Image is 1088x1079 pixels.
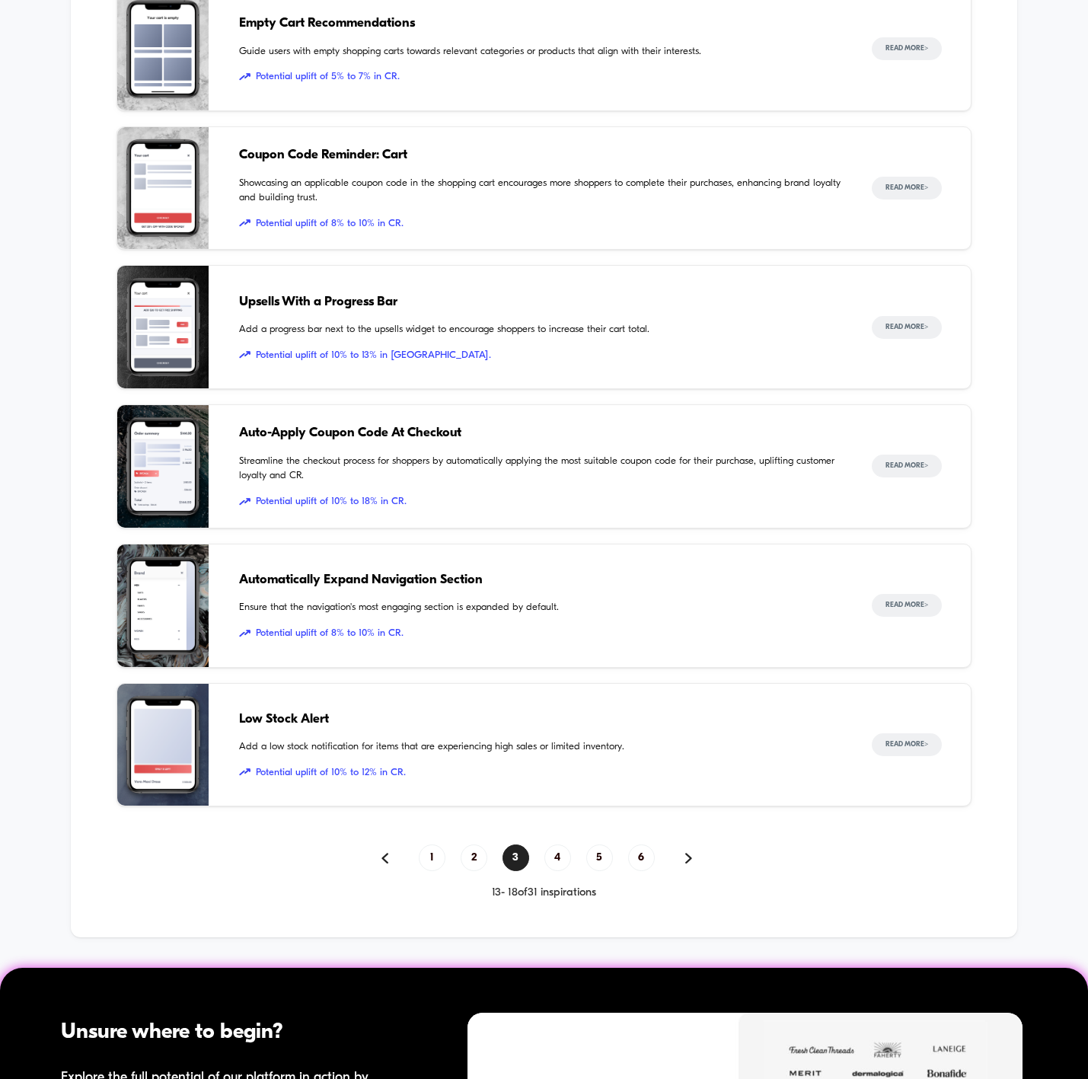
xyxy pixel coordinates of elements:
[61,1017,413,1048] div: Unsure where to begin?
[117,544,209,667] img: Ensure that the navigation's most engaging section is expanded by default.
[419,844,445,871] span: 1
[260,138,296,174] button: Play, NEW DEMO 2025-VEED.mp4
[239,216,841,231] span: Potential uplift of 8% to 10% in CR.
[8,280,32,305] button: Play, NEW DEMO 2025-VEED.mp4
[117,405,209,528] img: Streamline the checkout process for shoppers by automatically applying the most suitable coupon c...
[239,44,841,59] span: Guide users with empty shopping carts towards relevant categories or products that align with the...
[239,348,841,363] span: Potential uplift of 10% to 13% in [GEOGRAPHIC_DATA].
[445,286,491,300] input: Volume
[239,176,841,206] span: Showcasing an applicable coupon code in the shopping cart encourages more shoppers to complete th...
[117,127,209,250] img: Showcasing an applicable coupon code in the shopping cart encourages more shoppers to complete th...
[117,684,209,806] img: Add a low stock notification for items that are experiencing high sales or limited inventory.
[239,600,841,615] span: Ensure that the navigation's most engaging section is expanded by default.
[872,177,942,200] button: Read More>
[239,423,841,443] span: Auto-Apply Coupon Code At Checkout
[503,844,529,871] span: 3
[239,145,841,165] span: Coupon Code Reminder: Cart
[239,570,841,590] span: Automatically Expand Navigation Section
[239,739,841,755] span: Add a low stock notification for items that are experiencing high sales or limited inventory.
[628,844,655,871] span: 6
[239,494,841,509] span: Potential uplift of 10% to 18% in CR.
[872,316,942,339] button: Read More>
[685,853,692,864] img: pagination forward
[381,284,416,301] div: Current time
[872,733,942,756] button: Read More>
[239,322,841,337] span: Add a progress bar next to the upsells widget to encourage shoppers to increase their cart total.
[544,844,571,871] span: 4
[117,266,209,388] img: Add a progress bar next to the upsells widget to encourage shoppers to increase their cart total.
[116,886,972,899] div: 13 - 18 of 31 inspirations
[461,844,487,871] span: 2
[11,260,547,274] input: Seek
[239,765,841,781] span: Potential uplift of 10% to 12% in CR.
[239,626,841,641] span: Potential uplift of 8% to 10% in CR.
[239,454,841,484] span: Streamline the checkout process for shoppers by automatically applying the most suitable coupon c...
[239,710,841,729] span: Low Stock Alert
[586,844,613,871] span: 5
[872,594,942,617] button: Read More>
[239,14,841,34] span: Empty Cart Recommendations
[381,853,388,864] img: pagination back
[872,37,942,60] button: Read More>
[239,69,841,85] span: Potential uplift of 5% to 7% in CR.
[239,292,841,312] span: Upsells With a Progress Bar
[872,455,942,477] button: Read More>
